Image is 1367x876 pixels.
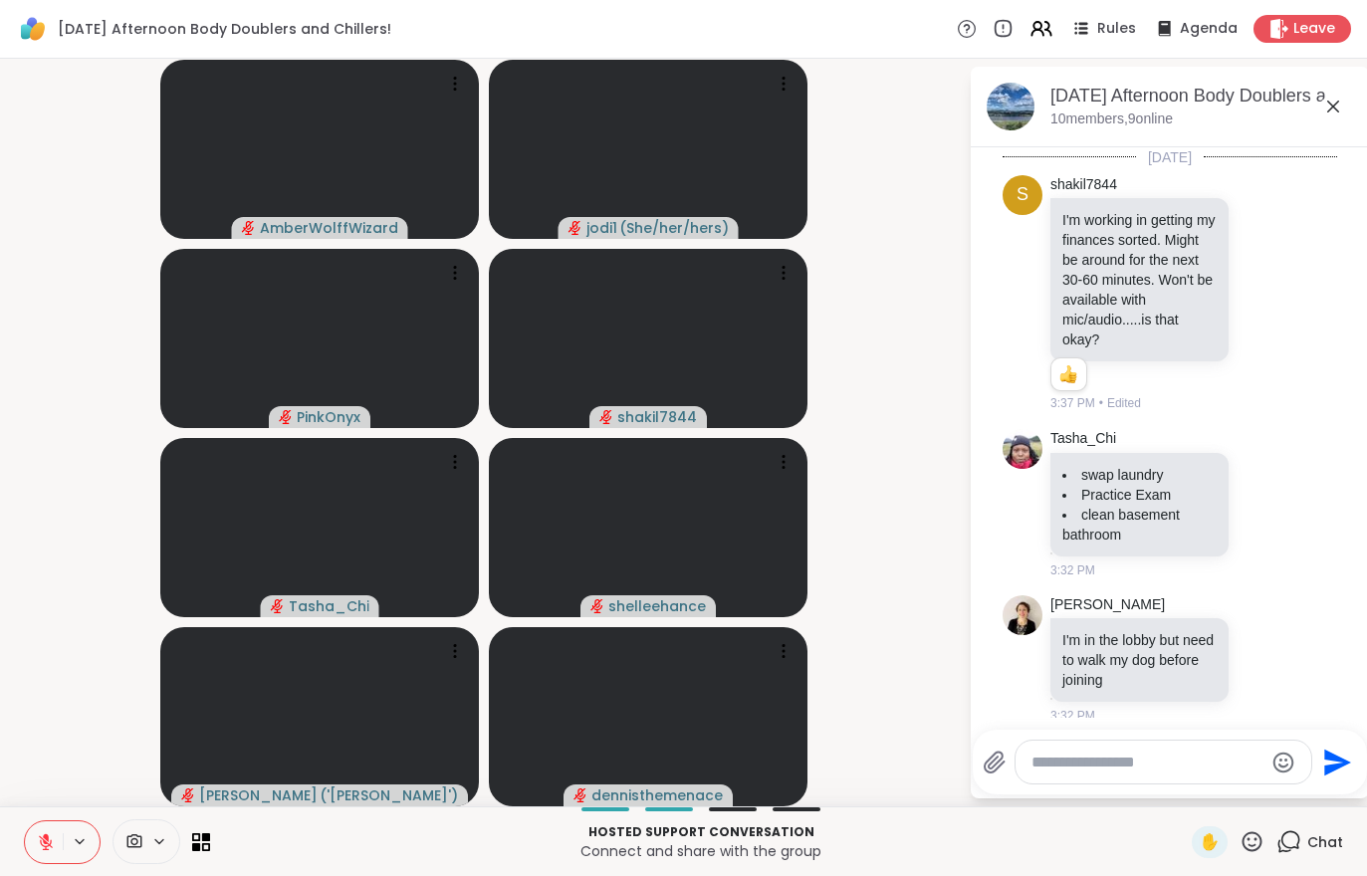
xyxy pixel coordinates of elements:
[222,841,1180,861] p: Connect and share with the group
[1057,366,1078,382] button: Reactions: like
[297,407,360,427] span: PinkOnyx
[271,599,285,613] span: audio-muted
[608,596,706,616] span: shelleehance
[1097,19,1136,39] span: Rules
[617,407,697,427] span: shakil7844
[599,410,613,424] span: audio-muted
[181,788,195,802] span: audio-muted
[1003,429,1042,469] img: https://sharewell-space-live.sfo3.digitaloceanspaces.com/user-generated/de19b42f-500a-4d77-9f86-5...
[1003,595,1042,635] img: https://sharewell-space-live.sfo3.digitaloceanspaces.com/user-generated/d6c739af-057f-475a-ad6c-e...
[222,823,1180,841] p: Hosted support conversation
[289,596,369,616] span: Tasha_Chi
[1062,465,1217,485] li: swap laundry
[1050,561,1095,579] span: 3:32 PM
[619,218,729,238] span: ( She/her/hers )
[1050,84,1353,109] div: [DATE] Afternoon Body Doublers and Chillers!, [DATE]
[1200,830,1220,854] span: ✋
[1107,394,1141,412] span: Edited
[1062,630,1217,690] p: I'm in the lobby but need to walk my dog before joining
[1099,394,1103,412] span: •
[1062,210,1217,349] p: I'm working in getting my finances sorted. Might be around for the next 30-60 minutes. Won't be a...
[1050,707,1095,725] span: 3:32 PM
[1307,832,1343,852] span: Chat
[1180,19,1238,39] span: Agenda
[586,218,617,238] span: jodi1
[199,785,318,805] span: [PERSON_NAME]
[1062,485,1217,505] li: Practice Exam
[1312,740,1357,784] button: Send
[279,410,293,424] span: audio-muted
[1031,753,1263,772] textarea: Type your message
[260,218,398,238] span: AmberWolffWizard
[58,19,391,39] span: [DATE] Afternoon Body Doublers and Chillers!
[320,785,458,805] span: ( '[PERSON_NAME]' )
[1271,751,1295,774] button: Emoji picker
[1293,19,1335,39] span: Leave
[573,788,587,802] span: audio-muted
[1017,181,1028,208] span: s
[1050,175,1117,195] a: shakil7844
[1136,147,1204,167] span: [DATE]
[16,12,50,46] img: ShareWell Logomark
[987,83,1034,130] img: Saturday Afternoon Body Doublers and Chillers!, Sep 06
[242,221,256,235] span: audio-muted
[1062,505,1217,545] li: clean basement bathroom
[591,785,723,805] span: dennisthemenace
[569,221,582,235] span: audio-muted
[590,599,604,613] span: audio-muted
[1050,595,1165,615] a: [PERSON_NAME]
[1050,429,1116,449] a: Tasha_Chi
[1050,394,1095,412] span: 3:37 PM
[1051,358,1086,390] div: Reaction list
[1050,109,1173,129] p: 10 members, 9 online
